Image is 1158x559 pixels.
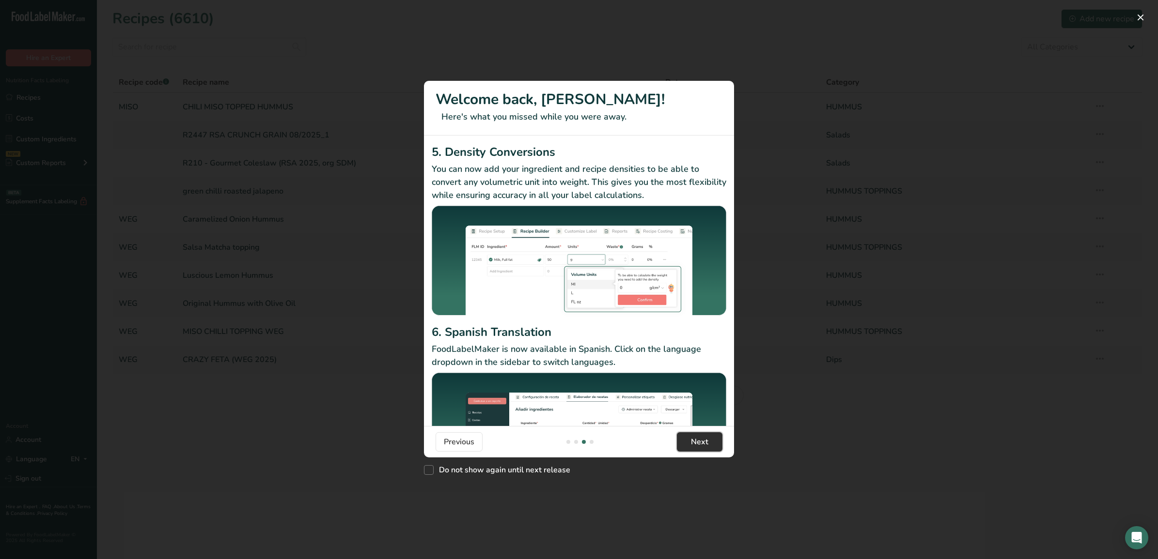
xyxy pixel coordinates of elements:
[432,343,726,369] p: FoodLabelMaker is now available in Spanish. Click on the language dropdown in the sidebar to swit...
[691,436,708,448] span: Next
[436,110,722,123] p: Here's what you missed while you were away.
[436,432,483,452] button: Previous
[1125,526,1148,549] div: Open Intercom Messenger
[434,465,570,475] span: Do not show again until next release
[677,432,722,452] button: Next
[432,143,726,161] h2: 5. Density Conversions
[432,373,726,483] img: Spanish Translation
[432,323,726,341] h2: 6. Spanish Translation
[436,89,722,110] h1: Welcome back, [PERSON_NAME]!
[444,436,474,448] span: Previous
[432,206,726,320] img: Density Conversions
[432,163,726,202] p: You can now add your ingredient and recipe densities to be able to convert any volumetric unit in...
